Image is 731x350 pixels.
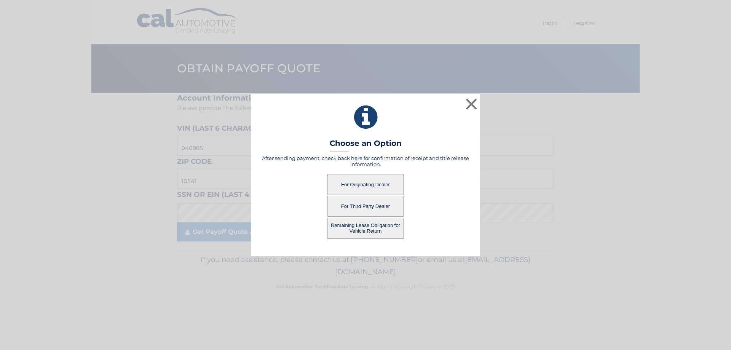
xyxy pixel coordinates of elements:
h5: After sending payment, check back here for confirmation of receipt and title release information. [261,155,470,167]
button: × [464,96,479,112]
button: For Third Party Dealer [327,196,404,217]
button: Remaining Lease Obligation for Vehicle Return [327,218,404,239]
h3: Choose an Option [330,139,402,152]
button: For Originating Dealer [327,174,404,195]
